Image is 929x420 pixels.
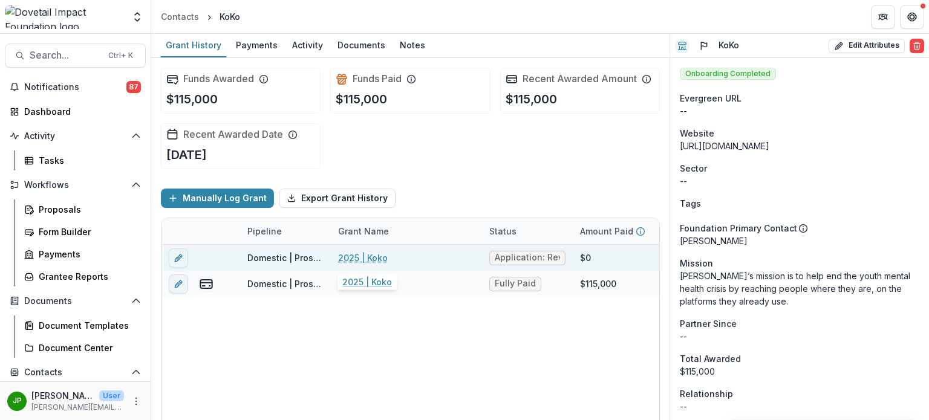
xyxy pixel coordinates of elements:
a: 2024 | Koko [338,277,389,290]
div: $115,000 [680,365,919,378]
span: Onboarding Completed [680,68,776,80]
p: [PERSON_NAME]’s mission is to help end the youth mental health crisis by reaching people where th... [680,270,919,308]
span: Website [680,127,714,140]
h2: Funds Paid [353,73,402,85]
p: -- [680,175,919,187]
div: Payments [39,248,136,260]
div: Pipeline [240,218,331,244]
div: Grant Name [331,218,482,244]
button: Open Workflows [5,175,146,195]
h2: Recent Awarded Amount [523,73,637,85]
span: Sector [680,162,707,175]
p: $115,000 [166,90,218,108]
p: -- [680,400,919,413]
a: Contacts [156,8,204,25]
a: Notes [395,34,430,57]
p: Foundation Primary Contact [680,222,797,234]
div: Documents [333,36,390,54]
h2: Recent Awarded Date [183,129,283,140]
p: $115,000 [506,90,557,108]
button: Get Help [900,5,924,29]
div: Status [482,218,573,244]
h2: Funds Awarded [183,73,254,85]
button: Search... [5,44,146,68]
span: Workflows [24,180,126,190]
a: Document Templates [19,315,146,335]
div: Dashboard [24,105,136,118]
span: Relationship [680,387,733,400]
p: Amount Paid [580,225,633,237]
a: [URL][DOMAIN_NAME] [680,141,769,151]
div: Amount Paid [573,218,663,244]
div: Payments [231,36,282,54]
div: Proposals [39,203,136,216]
p: [PERSON_NAME][EMAIL_ADDRESS][DOMAIN_NAME] [31,402,124,413]
a: 2025 | Koko [338,251,388,264]
div: $0 [580,251,591,264]
h2: KoKo [719,40,739,51]
button: edit [169,274,188,294]
a: Payments [19,244,146,264]
span: Evergreen URL [680,92,742,105]
a: Proposals [19,199,146,219]
div: Grant History [161,36,226,54]
div: Notes [395,36,430,54]
button: Flag [694,36,714,56]
button: Open Activity [5,126,146,146]
span: Documents [24,296,126,306]
span: Tags [680,197,701,210]
button: More [129,394,143,409]
button: Delete [910,39,924,53]
img: Dovetail Impact Foundation logo [5,5,124,29]
div: KoKo [220,10,240,23]
span: Application: Review [495,253,560,263]
a: Grant History [161,34,226,57]
span: Activity [24,131,126,141]
a: Payments [231,34,282,57]
a: Document Center [19,338,146,358]
div: Document Center [39,341,136,354]
button: Notifications87 [5,77,146,97]
a: Grantee Reports [19,267,146,286]
p: -- [680,105,919,117]
span: Contacts [24,367,126,378]
div: Domestic | Prospects Pipeline [247,277,324,290]
button: edit [169,248,188,268]
p: [PERSON_NAME] [680,234,919,247]
span: Fully Paid [495,279,536,289]
p: $115,000 [336,90,387,108]
button: Partners [871,5,895,29]
div: Ctrl + K [106,49,135,62]
p: -- [680,330,919,343]
p: [DATE] [166,146,207,164]
button: Export Grant History [279,189,396,208]
nav: breadcrumb [156,8,245,25]
button: view-payments [199,277,214,291]
a: Documents [333,34,390,57]
div: Contacts [161,10,199,23]
div: Domestic | Prospects Pipeline [247,251,324,264]
div: Grant Name [331,225,396,237]
button: Manually Log Grant [161,189,274,208]
span: Mission [680,257,713,270]
div: Jason Pittman [13,397,22,405]
div: Pipeline [240,225,289,237]
div: Document Templates [39,319,136,332]
div: Tasks [39,154,136,167]
span: Total Awarded [680,352,741,365]
button: Open entity switcher [129,5,146,29]
span: Notifications [24,82,126,92]
button: Open Contacts [5,363,146,382]
a: Tasks [19,150,146,170]
a: Activity [287,34,328,57]
p: [PERSON_NAME] [31,389,94,402]
span: Search... [30,50,101,61]
a: Dashboard [5,102,146,121]
a: Form Builder [19,222,146,242]
button: Edit Attributes [829,39,905,53]
span: Partner Since [680,317,737,330]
